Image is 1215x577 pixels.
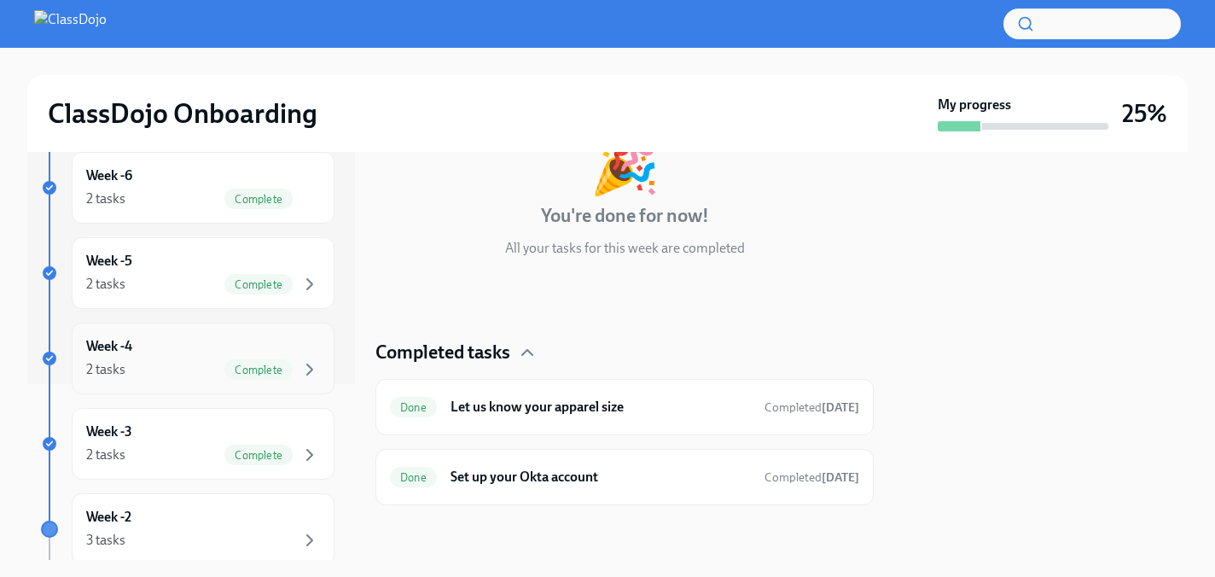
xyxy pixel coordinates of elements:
a: Week -23 tasks [41,493,334,565]
h4: You're done for now! [541,203,709,229]
span: Completed [764,400,859,415]
h6: Week -5 [86,252,132,271]
a: Week -32 tasksComplete [41,408,334,480]
a: DoneLet us know your apparel sizeCompleted[DATE] [390,393,859,421]
span: Complete [224,278,293,291]
div: Completed tasks [375,340,874,365]
span: Complete [224,449,293,462]
a: Week -52 tasksComplete [41,237,334,309]
p: All your tasks for this week are completed [505,239,745,258]
div: 2 tasks [86,446,125,464]
strong: [DATE] [822,470,859,485]
div: 2 tasks [86,189,125,208]
span: Done [390,471,437,484]
div: 2 tasks [86,360,125,379]
h6: Week -2 [86,508,131,527]
h6: Week -4 [86,337,132,356]
span: Done [390,401,437,414]
a: DoneSet up your Okta accountCompleted[DATE] [390,463,859,491]
h3: 25% [1122,98,1167,129]
a: Week -42 tasksComplete [41,323,334,394]
strong: [DATE] [822,400,859,415]
h4: Completed tasks [375,340,510,365]
span: September 15th, 2025 20:41 [764,469,859,486]
div: 2 tasks [86,275,125,294]
a: Week -62 tasksComplete [41,152,334,224]
h2: ClassDojo Onboarding [48,96,317,131]
img: ClassDojo [34,10,107,38]
h6: Week -3 [86,423,132,441]
h6: Let us know your apparel size [451,398,751,417]
h6: Set up your Okta account [451,468,751,487]
span: Complete [224,193,293,206]
strong: My progress [938,96,1011,114]
div: 🎉 [590,137,660,193]
span: Completed [764,470,859,485]
span: Complete [224,364,293,376]
h6: Week -6 [86,166,132,185]
span: September 15th, 2025 20:40 [764,399,859,416]
div: 3 tasks [86,531,125,550]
